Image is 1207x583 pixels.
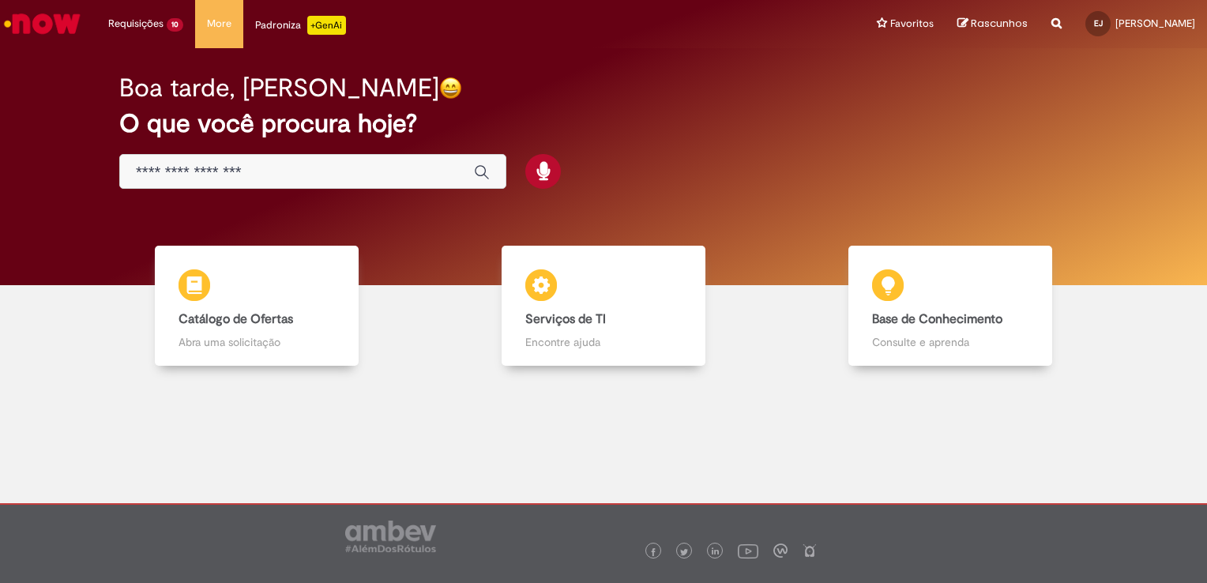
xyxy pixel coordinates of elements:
img: happy-face.png [439,77,462,100]
div: Padroniza [255,16,346,35]
img: ServiceNow [2,8,83,39]
a: Serviços de TI Encontre ajuda [430,246,776,367]
b: Catálogo de Ofertas [179,311,293,327]
a: Catálogo de Ofertas Abra uma solicitação [83,246,430,367]
img: logo_footer_ambev_rotulo_gray.png [345,521,436,552]
p: +GenAi [307,16,346,35]
img: logo_footer_twitter.png [680,548,688,556]
b: Serviços de TI [525,311,606,327]
img: logo_footer_linkedin.png [712,547,720,557]
img: logo_footer_naosei.png [803,544,817,558]
a: Rascunhos [957,17,1028,32]
img: logo_footer_youtube.png [738,540,758,561]
h2: O que você procura hoje? [119,110,1088,137]
span: Favoritos [890,16,934,32]
p: Consulte e aprenda [872,334,1028,350]
span: Rascunhos [971,16,1028,31]
a: Base de Conhecimento Consulte e aprenda [777,246,1124,367]
span: 10 [167,18,183,32]
p: Abra uma solicitação [179,334,335,350]
img: logo_footer_facebook.png [649,548,657,556]
span: [PERSON_NAME] [1115,17,1195,30]
span: More [207,16,231,32]
b: Base de Conhecimento [872,311,1002,327]
span: Requisições [108,16,164,32]
h2: Boa tarde, [PERSON_NAME] [119,74,439,102]
img: logo_footer_workplace.png [773,544,788,558]
p: Encontre ajuda [525,334,682,350]
span: EJ [1094,18,1103,28]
